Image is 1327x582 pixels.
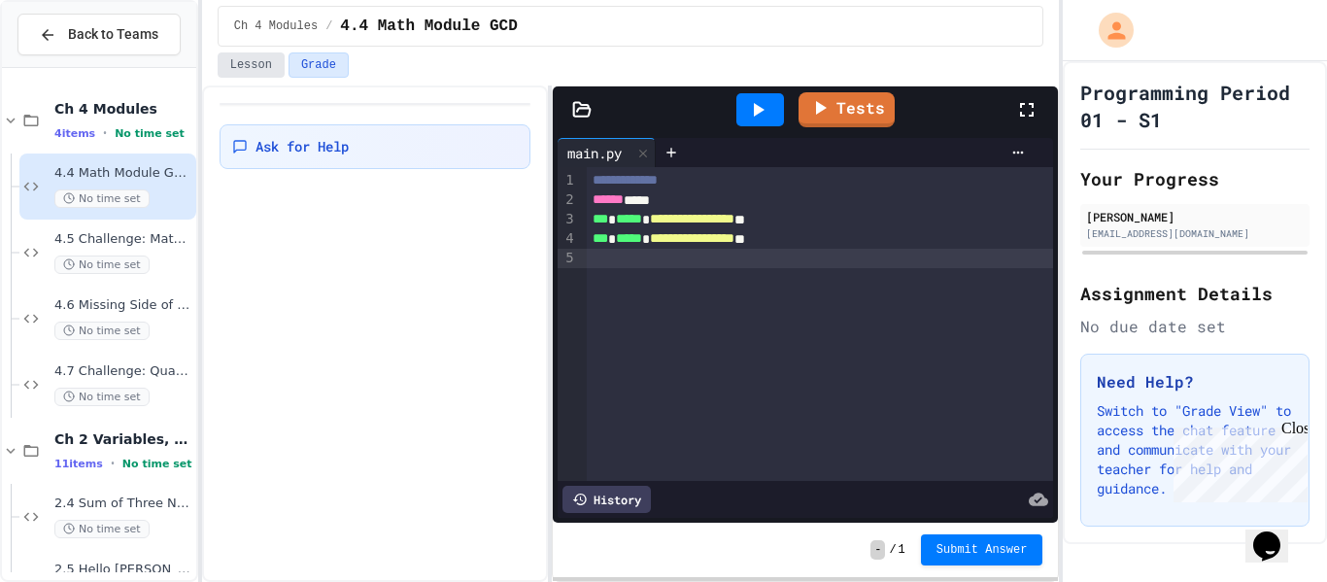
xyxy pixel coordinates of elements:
span: Submit Answer [936,542,1028,558]
div: Chat with us now!Close [8,8,134,123]
span: Ch 4 Modules [54,100,192,118]
p: Switch to "Grade View" to access the chat feature and communicate with your teacher for help and ... [1097,401,1293,498]
span: Ch 2 Variables, Statements & Expressions [54,430,192,448]
span: No time set [54,520,150,538]
span: / [889,542,896,558]
h1: Programming Period 01 - S1 [1080,79,1310,133]
a: Tests [799,92,895,127]
span: No time set [54,388,150,406]
h2: Assignment Details [1080,280,1310,307]
iframe: chat widget [1245,504,1308,563]
span: 4.7 Challenge: Quadratic Formula [54,363,192,380]
div: 3 [558,210,577,229]
span: 4.4 Math Module GCD [340,15,517,38]
span: No time set [54,256,150,274]
div: 2 [558,190,577,210]
iframe: chat widget [1166,420,1308,502]
span: No time set [54,322,150,340]
div: My Account [1078,8,1139,52]
div: main.py [558,143,631,163]
div: 4 [558,229,577,249]
div: [EMAIL_ADDRESS][DOMAIN_NAME] [1086,226,1304,241]
span: • [103,125,107,141]
span: 4.6 Missing Side of a Triangle [54,297,192,314]
span: No time set [54,189,150,208]
span: Ask for Help [255,137,349,156]
span: Back to Teams [68,24,158,45]
div: main.py [558,138,656,167]
span: 1 [899,542,905,558]
button: Lesson [218,52,285,78]
span: 4 items [54,127,95,140]
span: Ch 4 Modules [234,18,318,34]
span: • [111,456,115,471]
span: 2.4 Sum of Three Numbers [54,496,192,512]
div: 1 [558,171,577,190]
span: / [325,18,332,34]
div: No due date set [1080,315,1310,338]
h2: Your Progress [1080,165,1310,192]
span: No time set [115,127,185,140]
span: 11 items [54,458,103,470]
button: Grade [289,52,349,78]
span: 4.4 Math Module GCD [54,165,192,182]
button: Submit Answer [921,534,1043,565]
div: 5 [558,249,577,268]
span: No time set [122,458,192,470]
span: 4.5 Challenge: Math Module exp() [54,231,192,248]
div: [PERSON_NAME] [1086,208,1304,225]
button: Back to Teams [17,14,181,55]
h3: Need Help? [1097,370,1293,394]
span: 2.5 Hello [PERSON_NAME] [54,562,192,578]
div: History [562,486,651,513]
span: - [870,540,885,560]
